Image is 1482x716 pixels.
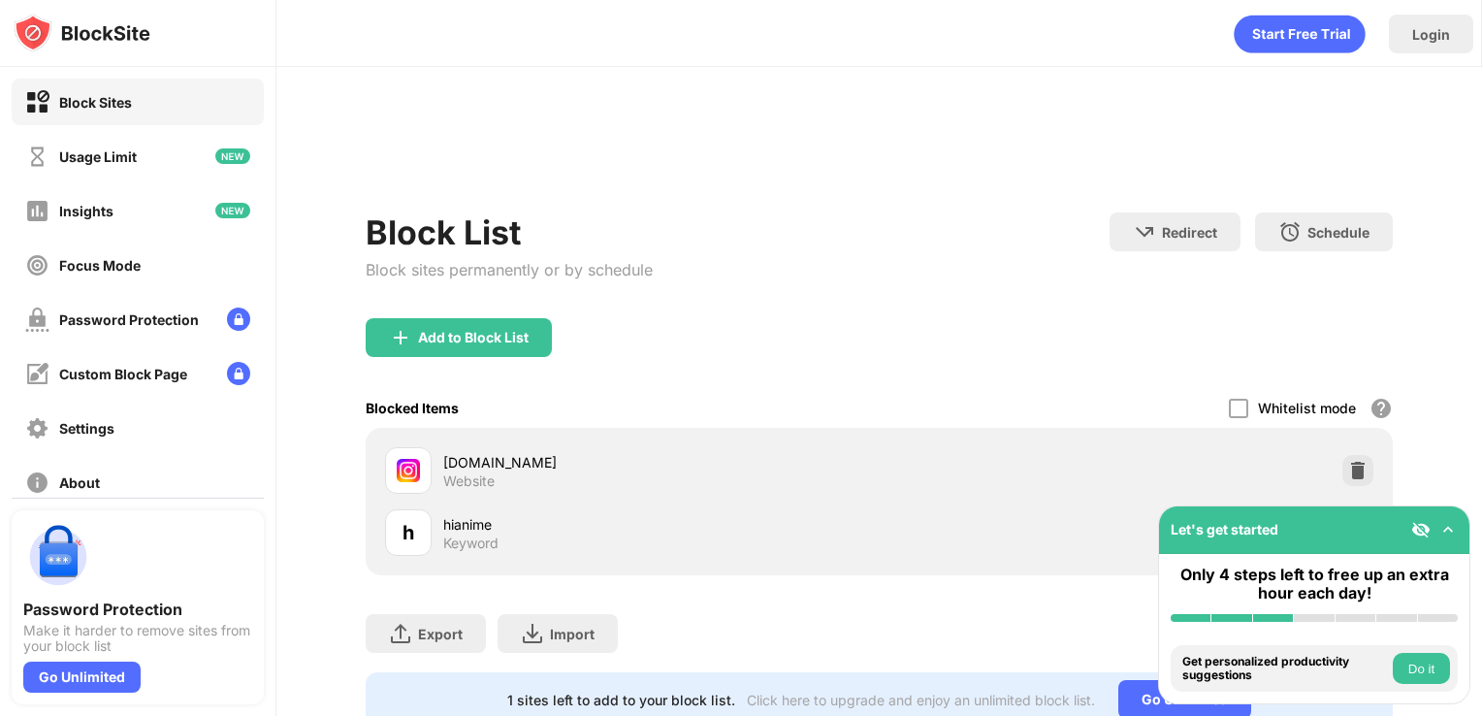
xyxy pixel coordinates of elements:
div: Click here to upgrade and enjoy an unlimited block list. [747,692,1095,708]
img: time-usage-off.svg [25,145,49,169]
div: Block sites permanently or by schedule [366,260,653,279]
div: Keyword [443,535,499,552]
div: Whitelist mode [1258,400,1356,416]
div: Block List [366,212,653,252]
div: Go Unlimited [23,662,141,693]
img: password-protection-off.svg [25,308,49,332]
div: Custom Block Page [59,366,187,382]
div: 1 sites left to add to your block list. [507,692,735,708]
div: h [403,518,414,547]
div: Import [550,626,595,642]
div: Blocked Items [366,400,459,416]
div: [DOMAIN_NAME] [443,452,880,472]
img: insights-off.svg [25,199,49,223]
img: logo-blocksite.svg [14,14,150,52]
img: settings-off.svg [25,416,49,440]
div: Export [418,626,463,642]
img: new-icon.svg [215,148,250,164]
img: favicons [397,459,420,482]
img: eye-not-visible.svg [1411,520,1431,539]
div: Settings [59,420,114,437]
img: new-icon.svg [215,203,250,218]
div: About [59,474,100,491]
div: Insights [59,203,113,219]
div: Website [443,472,495,490]
button: Do it [1393,653,1450,684]
div: Focus Mode [59,257,141,274]
div: Make it harder to remove sites from your block list [23,623,252,654]
img: lock-menu.svg [227,362,250,385]
div: Let's get started [1171,521,1278,537]
div: Password Protection [59,311,199,328]
img: focus-off.svg [25,253,49,277]
div: Add to Block List [418,330,529,345]
img: push-password-protection.svg [23,522,93,592]
img: about-off.svg [25,471,49,495]
div: Block Sites [59,94,132,111]
div: Schedule [1307,224,1369,241]
div: Usage Limit [59,148,137,165]
div: hianime [443,514,880,535]
iframe: Banner [366,121,1394,189]
div: Password Protection [23,600,252,619]
img: block-on.svg [25,90,49,114]
img: lock-menu.svg [227,308,250,331]
div: Get personalized productivity suggestions [1182,655,1388,683]
div: animation [1234,15,1366,53]
img: omni-setup-toggle.svg [1438,520,1458,539]
div: Only 4 steps left to free up an extra hour each day! [1171,566,1458,602]
div: Redirect [1162,224,1217,241]
img: customize-block-page-off.svg [25,362,49,386]
div: Login [1412,26,1450,43]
